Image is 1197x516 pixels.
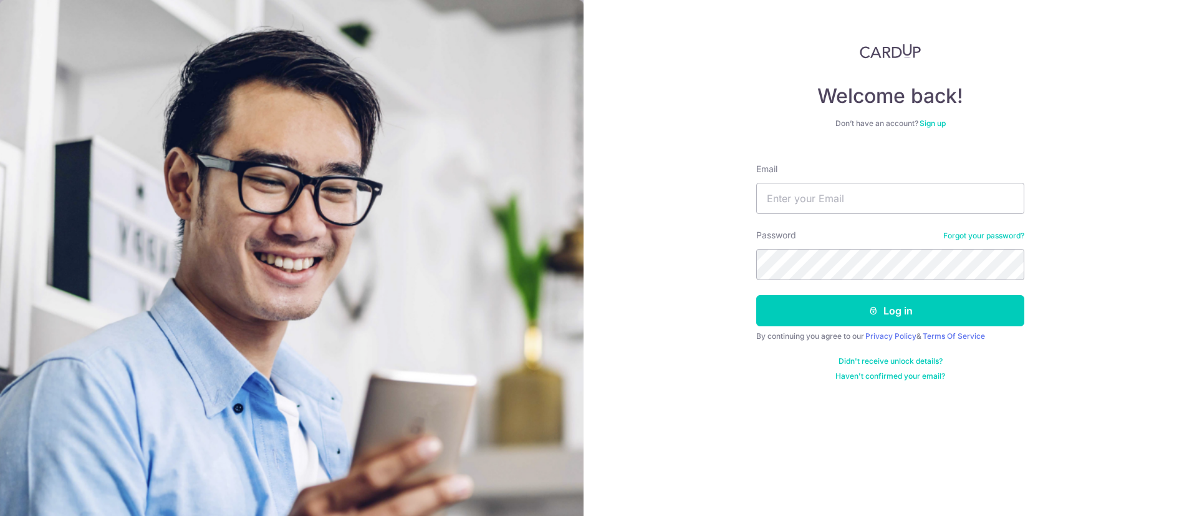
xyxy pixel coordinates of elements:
[860,44,921,59] img: CardUp Logo
[865,331,916,341] a: Privacy Policy
[756,119,1024,129] div: Don’t have an account?
[756,295,1024,326] button: Log in
[923,331,985,341] a: Terms Of Service
[756,163,777,175] label: Email
[756,331,1024,341] div: By continuing you agree to our &
[756,183,1024,214] input: Enter your Email
[839,356,943,366] a: Didn't receive unlock details?
[756,229,796,241] label: Password
[943,231,1024,241] a: Forgot your password?
[835,371,945,381] a: Haven't confirmed your email?
[920,119,946,128] a: Sign up
[756,84,1024,109] h4: Welcome back!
